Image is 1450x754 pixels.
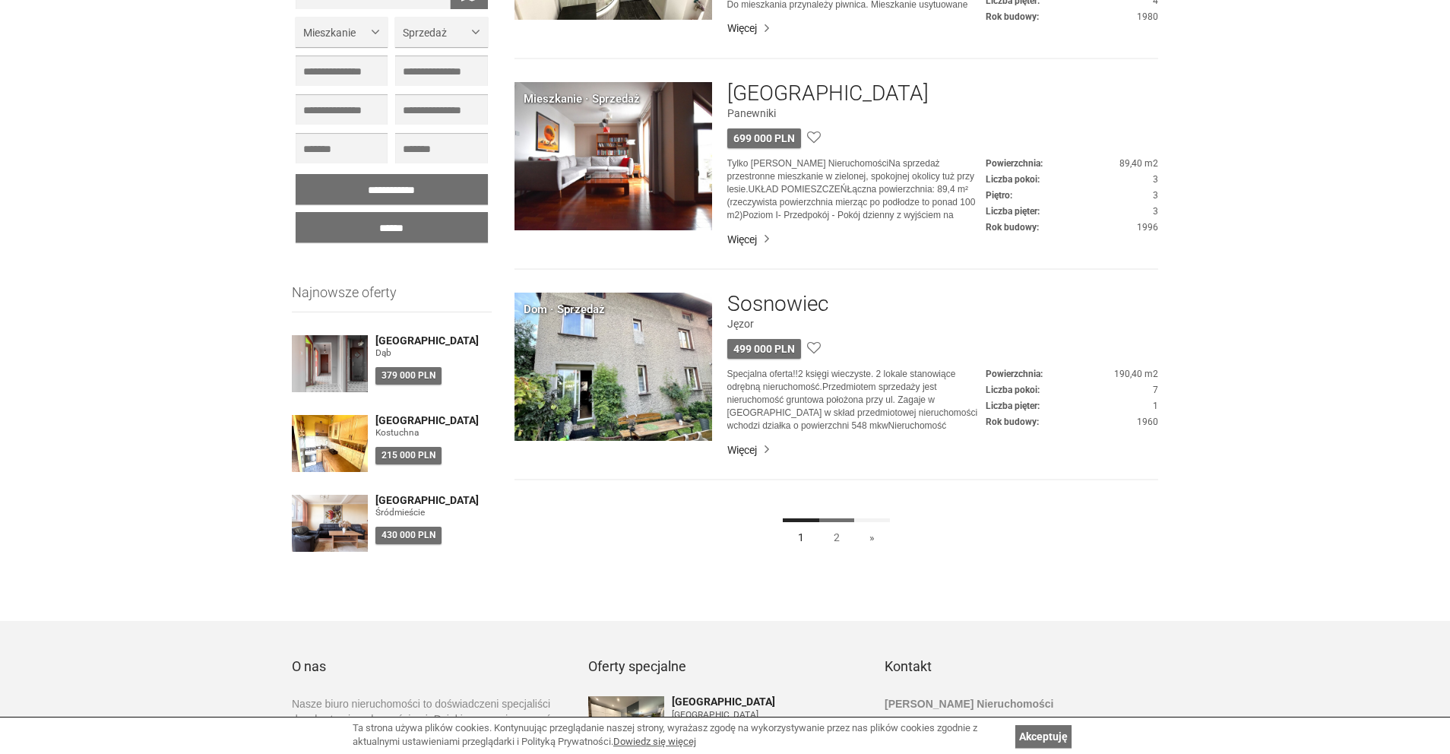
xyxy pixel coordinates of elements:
dd: 3 [986,205,1158,218]
a: Sosnowiec [727,293,828,316]
dt: Liczba pokoi: [986,384,1040,397]
dd: 1 [986,400,1158,413]
img: Mieszkanie Sprzedaż Katowice Panewniki Szafirowa [514,82,712,230]
a: Dowiedz się więcej [613,736,696,747]
dd: 7 [986,384,1158,397]
strong: [PERSON_NAME] Nieruchomości [885,698,1053,710]
a: 1 [783,518,819,553]
button: Sprzedaż [395,17,487,47]
dt: Liczba pokoi: [986,173,1040,186]
button: Mieszkanie [296,17,388,47]
h3: Najnowsze oferty [292,285,492,312]
div: 430 000 PLN [375,527,442,544]
div: Ta strona używa plików cookies. Kontynuując przeglądanie naszej strony, wyrażasz zgodę na wykorzy... [353,721,1008,749]
a: Więcej [727,232,1158,247]
p: Tylko [PERSON_NAME] NieruchomościNa sprzedaż przestronne mieszkanie w zielonej, spokojnej okolicy... [727,157,986,223]
dd: 1996 [986,221,1158,234]
dt: Liczba pięter: [986,400,1040,413]
h3: O nas [292,659,565,674]
dd: 1960 [986,416,1158,429]
a: [GEOGRAPHIC_DATA] [375,335,492,347]
dd: 3 [986,189,1158,202]
figure: Kostuchna [375,426,492,439]
figure: Śródmieście [375,506,492,519]
dd: 3 [986,173,1158,186]
a: [GEOGRAPHIC_DATA] [375,415,492,426]
dt: Powierzchnia: [986,368,1043,381]
h3: Oferty specjalne [588,659,862,674]
a: Więcej [727,442,1158,458]
figure: [GEOGRAPHIC_DATA] [672,708,862,721]
div: 499 000 PLN [727,339,801,359]
dt: Liczba pięter: [986,205,1040,218]
h3: Kontakt [885,659,1158,674]
div: 215 000 PLN [375,447,442,464]
div: 699 000 PLN [727,128,801,148]
dd: 190,40 m2 [986,368,1158,381]
p: Specjalna oferta!!2 księgi wieczyste. 2 lokale stanowiące odrębną nieruchomość.Przedmiotem sprzed... [727,368,986,433]
a: [GEOGRAPHIC_DATA] [727,82,929,106]
dt: Powierzchnia: [986,157,1043,170]
div: Mieszkanie · Sprzedaż [524,91,640,107]
span: Mieszkanie [303,25,369,40]
figure: Panewniki [727,106,1158,121]
dt: Piętro: [986,189,1012,202]
figure: Dąb [375,347,492,360]
span: Sprzedaż [403,25,468,40]
a: » [854,518,890,553]
dt: Rok budowy: [986,221,1039,234]
dd: 1980 [986,11,1158,24]
figure: Jęzor [727,316,1158,331]
dd: 89,40 m2 [986,157,1158,170]
a: 2 [818,518,855,553]
a: Więcej [727,21,1158,36]
div: 379 000 PLN [375,367,442,385]
dt: Rok budowy: [986,416,1039,429]
a: [GEOGRAPHIC_DATA] [672,696,862,708]
a: [GEOGRAPHIC_DATA] [375,495,492,506]
img: Dom Sprzedaż Sosnowiec Jęzor Zagaje [514,293,712,441]
a: Akceptuję [1015,725,1072,748]
div: Dom · Sprzedaż [524,302,605,318]
dt: Rok budowy: [986,11,1039,24]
